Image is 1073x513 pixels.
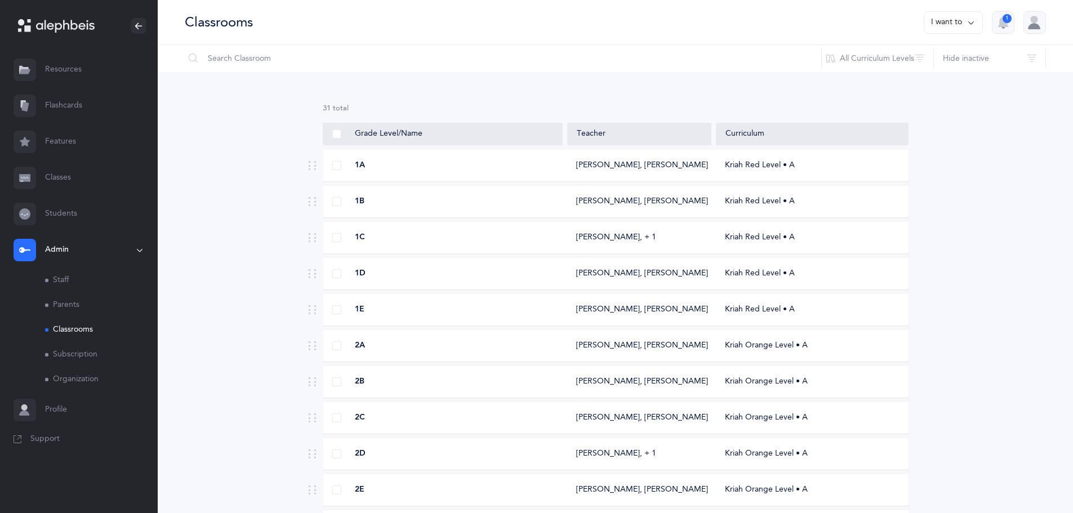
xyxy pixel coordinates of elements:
input: Search Classroom [184,45,822,72]
span: 2E [355,484,364,496]
span: 2D [355,448,366,460]
span: 1C [355,232,365,243]
div: Kriah Red Level • A [716,232,908,243]
div: [PERSON_NAME], [PERSON_NAME] [576,412,702,423]
div: [PERSON_NAME], [PERSON_NAME] [576,268,702,279]
div: Kriah Red Level • A [716,304,908,315]
div: [PERSON_NAME]‪, + 1‬ [576,448,656,460]
div: Kriah Orange Level • A [716,412,908,423]
div: Kriah Orange Level • A [716,340,908,351]
span: 2B [355,376,364,387]
span: 1D [355,268,366,279]
div: Kriah Orange Level • A [716,448,908,460]
div: Curriculum [725,128,898,140]
div: [PERSON_NAME], [PERSON_NAME] [576,160,702,171]
div: [PERSON_NAME], [PERSON_NAME] [576,196,702,207]
div: [PERSON_NAME]‪, + 1‬ [576,232,656,243]
span: 1E [355,304,364,315]
div: [PERSON_NAME], [PERSON_NAME] [576,304,702,315]
a: Classrooms [45,318,158,342]
span: 1B [355,196,364,207]
a: Organization [45,367,158,392]
button: I want to [924,11,983,34]
div: [PERSON_NAME], [PERSON_NAME] [576,376,702,387]
div: Kriah Orange Level • A [716,484,908,496]
div: 31 [323,104,909,114]
div: Kriah Orange Level • A [716,376,908,387]
span: Support [30,434,60,445]
span: 2C [355,412,365,423]
span: 2A [355,340,365,351]
div: 1 [1003,14,1012,23]
div: Kriah Red Level • A [716,196,908,207]
button: All Curriculum Levels [821,45,934,72]
a: Parents [45,293,158,318]
div: Kriah Red Level • A [716,268,908,279]
a: Staff [45,268,158,293]
button: 1 [992,11,1014,34]
div: [PERSON_NAME], [PERSON_NAME] [576,340,702,351]
span: 1A [355,160,365,171]
div: [PERSON_NAME], [PERSON_NAME] [576,484,702,496]
div: Teacher [577,128,702,140]
button: Hide inactive [933,45,1046,72]
a: Subscription [45,342,158,367]
span: total [333,104,349,112]
div: Grade Level/Name [332,128,553,140]
div: Classrooms [185,13,253,32]
div: Kriah Red Level • A [716,160,908,171]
